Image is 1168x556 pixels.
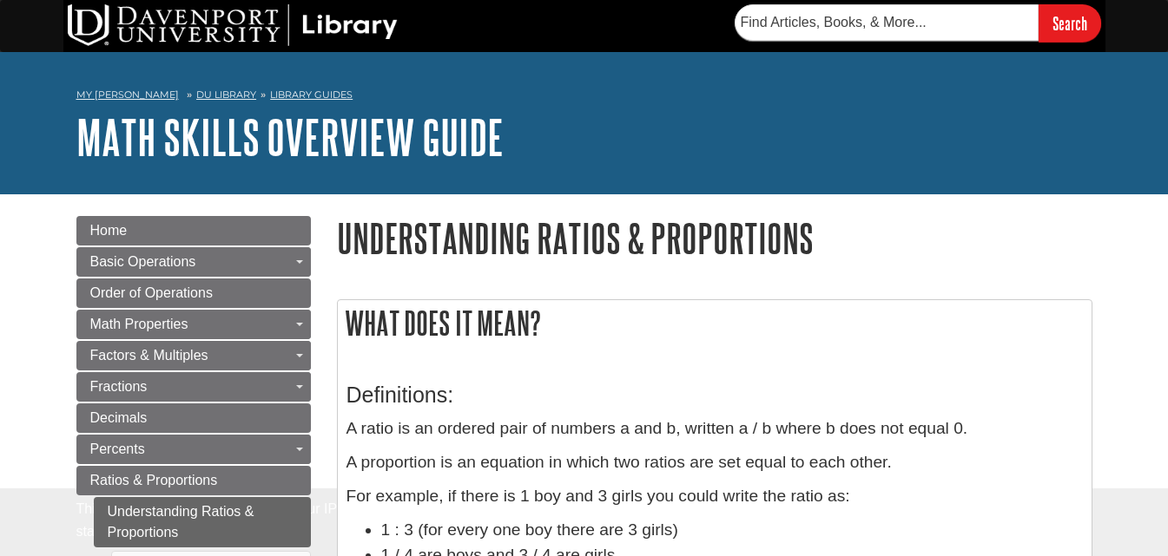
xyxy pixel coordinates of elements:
a: My [PERSON_NAME] [76,88,179,102]
a: Basic Operations [76,247,311,277]
h2: What does it mean? [338,300,1092,346]
span: Factors & Multiples [90,348,208,363]
span: Fractions [90,379,148,394]
a: Percents [76,435,311,464]
a: Library Guides [270,88,353,101]
span: Percents [90,442,145,456]
a: Understanding Ratios & Proportions [94,497,311,547]
h3: Definitions: [346,383,1083,408]
a: Ratios & Proportions [76,466,311,495]
p: A ratio is an ordered pair of numbers a and b, written a / b where b does not equal 0. [346,416,1083,442]
a: Order of Operations [76,278,311,308]
h1: Understanding Ratios & Proportions [337,216,1092,260]
form: Searches DU Library's articles, books, and more [735,4,1101,42]
a: Home [76,216,311,245]
a: Decimals [76,403,311,433]
p: A proportion is an equation in which two ratios are set equal to each other. [346,450,1083,475]
input: Find Articles, Books, & More... [735,4,1039,41]
span: Ratios & Proportions [90,473,218,487]
img: DU Library [68,4,398,46]
span: Math Properties [90,317,188,331]
p: For example, if there is 1 boy and 3 girls you could write the ratio as: [346,484,1083,509]
span: Basic Operations [90,254,196,269]
a: Fractions [76,372,311,402]
span: Decimals [90,410,148,425]
span: Home [90,223,128,238]
span: Order of Operations [90,285,213,300]
nav: breadcrumb [76,83,1092,111]
a: Factors & Multiples [76,341,311,370]
a: Math Properties [76,310,311,339]
li: 1 : 3 (for every one boy there are 3 girls) [381,518,1083,543]
input: Search [1039,4,1101,42]
a: DU Library [196,88,256,101]
a: Math Skills Overview Guide [76,110,504,164]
